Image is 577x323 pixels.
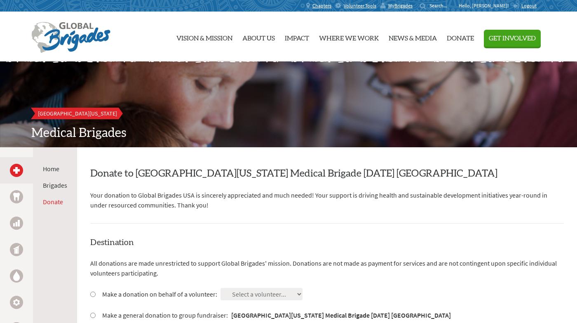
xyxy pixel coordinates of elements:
a: Vision & Mission [176,15,232,58]
li: Home [43,164,67,174]
a: About Us [242,15,275,58]
img: Medical [13,167,20,174]
a: Home [43,165,59,173]
li: Donate [43,197,67,207]
strong: [GEOGRAPHIC_DATA][US_STATE] Medical Brigade [DATE] [GEOGRAPHIC_DATA] [231,311,451,319]
a: Medical [10,164,23,177]
a: Engineering [10,296,23,309]
span: [GEOGRAPHIC_DATA][US_STATE] [38,110,117,117]
li: Brigades [43,180,67,190]
button: Get Involved [484,30,541,47]
p: All donations are made unrestricted to support Global Brigades' mission. Donations are not made a... [90,258,564,278]
img: Engineering [13,299,20,306]
a: Dental [10,190,23,203]
h4: Destination [90,237,564,248]
img: Dental [13,193,20,200]
a: Business [10,217,23,230]
p: Your donation to Global Brigades USA is sincerely appreciated and much needed! Your support is dr... [90,190,564,210]
label: Make a general donation to group fundraiser: [102,310,451,320]
a: Public Health [10,243,23,256]
a: Donate [43,198,63,206]
a: Where We Work [319,15,379,58]
label: Make a donation on behalf of a volunteer: [102,289,217,299]
h2: Medical Brigades [31,126,546,141]
a: News & Media [389,15,437,58]
img: Water [13,271,20,281]
a: Donate [447,15,474,58]
a: Logout [513,2,537,9]
a: Water [10,269,23,283]
a: Impact [285,15,309,58]
img: Global Brigades Logo [31,22,110,53]
a: [GEOGRAPHIC_DATA][US_STATE] [31,108,124,119]
span: Logout [521,2,537,9]
p: Hello, [PERSON_NAME]! [459,2,513,9]
span: Volunteer Tools [344,2,376,9]
input: Search... [429,2,453,9]
img: Public Health [13,245,20,254]
span: MyBrigades [388,2,413,9]
img: Business [13,220,20,226]
h2: Donate to [GEOGRAPHIC_DATA][US_STATE] Medical Brigade [DATE] [GEOGRAPHIC_DATA] [90,167,564,180]
a: Brigades [43,181,67,189]
span: Chapters [312,2,331,9]
span: Get Involved [489,35,536,42]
